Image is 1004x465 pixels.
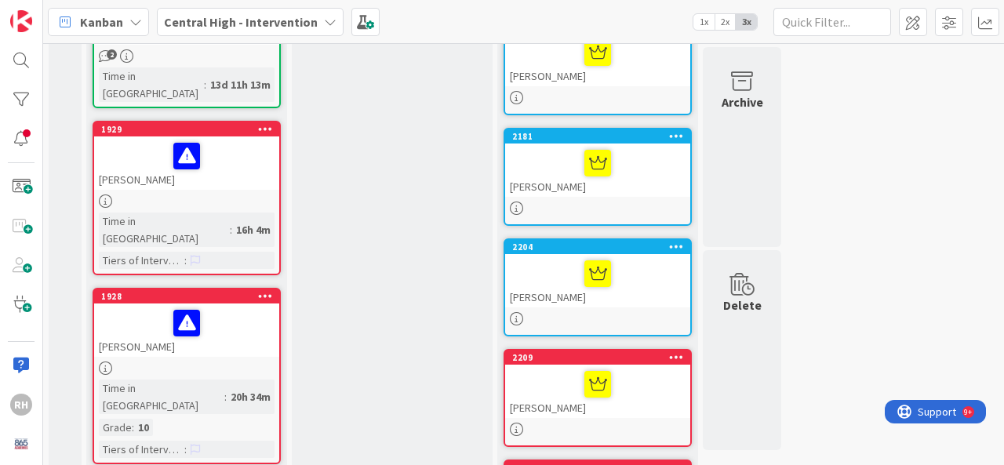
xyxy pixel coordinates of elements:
[505,129,690,143] div: 2181
[512,352,690,363] div: 2209
[93,121,281,275] a: 1929[PERSON_NAME]Time in [GEOGRAPHIC_DATA]:16h 4mTiers of Intervention:
[505,365,690,418] div: [PERSON_NAME]
[184,252,187,269] span: :
[99,252,184,269] div: Tiers of Intervention
[79,6,87,19] div: 9+
[722,93,763,111] div: Archive
[736,14,757,30] span: 3x
[99,441,184,458] div: Tiers of Intervention
[101,124,279,135] div: 1929
[505,129,690,197] div: 2181[PERSON_NAME]
[773,8,891,36] input: Quick Filter...
[504,128,692,226] a: 2181[PERSON_NAME]
[10,10,32,32] img: Visit kanbanzone.com
[10,433,32,455] img: avatar
[715,14,736,30] span: 2x
[505,19,690,86] div: [PERSON_NAME]
[693,14,715,30] span: 1x
[505,351,690,365] div: 2209
[93,288,281,464] a: 1928[PERSON_NAME]Time in [GEOGRAPHIC_DATA]:20h 34mGrade:10Tiers of Intervention:
[134,419,153,436] div: 10
[94,122,279,136] div: 1929
[504,17,692,115] a: [PERSON_NAME]
[184,441,187,458] span: :
[505,240,690,254] div: 2204
[94,289,279,357] div: 1928[PERSON_NAME]
[723,296,762,314] div: Delete
[512,242,690,252] div: 2204
[94,122,279,190] div: 1929[PERSON_NAME]
[204,76,206,93] span: :
[99,419,132,436] div: Grade
[94,303,279,357] div: [PERSON_NAME]
[505,351,690,418] div: 2209[PERSON_NAME]
[512,131,690,142] div: 2181
[505,254,690,307] div: [PERSON_NAME]
[230,221,232,238] span: :
[132,419,134,436] span: :
[505,240,690,307] div: 2204[PERSON_NAME]
[99,213,230,247] div: Time in [GEOGRAPHIC_DATA]
[80,13,123,31] span: Kanban
[164,14,318,30] b: Central High - Intervention
[107,49,117,60] span: 2
[94,289,279,303] div: 1928
[94,136,279,190] div: [PERSON_NAME]
[101,291,279,302] div: 1928
[224,388,227,405] span: :
[505,143,690,197] div: [PERSON_NAME]
[504,349,692,447] a: 2209[PERSON_NAME]
[232,221,275,238] div: 16h 4m
[227,388,275,405] div: 20h 34m
[99,380,224,414] div: Time in [GEOGRAPHIC_DATA]
[505,33,690,86] div: [PERSON_NAME]
[206,76,275,93] div: 13d 11h 13m
[504,238,692,336] a: 2204[PERSON_NAME]
[99,67,204,102] div: Time in [GEOGRAPHIC_DATA]
[33,2,71,21] span: Support
[10,394,32,416] div: RH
